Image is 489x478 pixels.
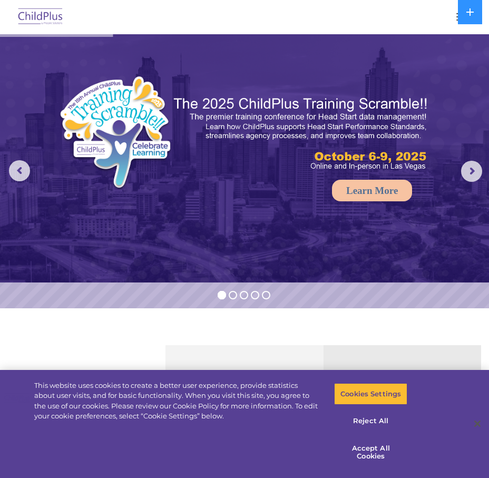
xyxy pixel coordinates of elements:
[334,383,407,405] button: Cookies Settings
[466,412,489,435] button: Close
[16,5,65,30] img: ChildPlus by Procare Solutions
[332,180,412,201] a: Learn More
[334,410,407,432] button: Reject All
[334,437,407,467] button: Accept All Cookies
[34,381,319,422] div: This website uses cookies to create a better user experience, provide statistics about user visit...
